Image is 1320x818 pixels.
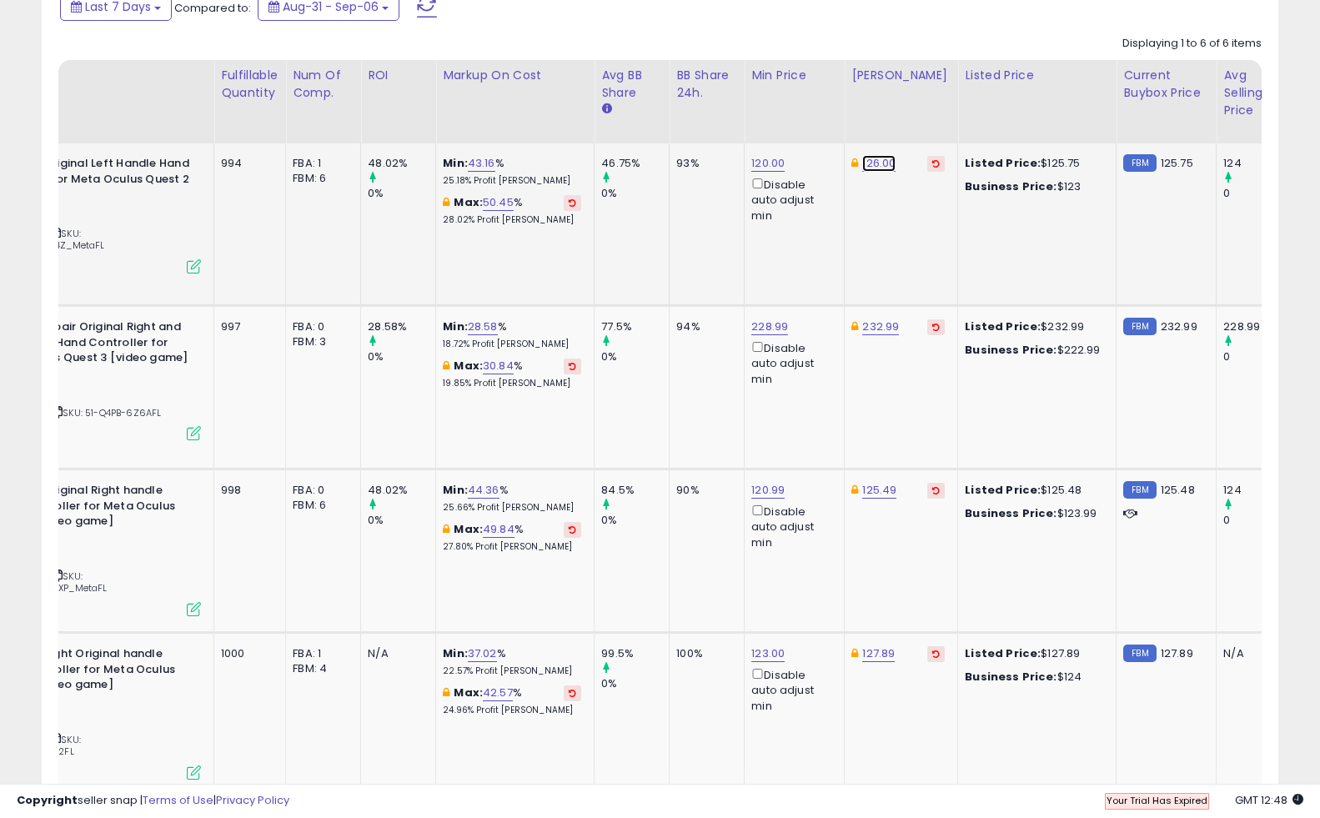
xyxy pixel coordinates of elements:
[443,155,468,171] b: Min:
[443,339,581,350] p: 18.72% Profit [PERSON_NAME]
[17,792,78,808] strong: Copyright
[443,319,581,350] div: %
[965,342,1057,358] b: Business Price:
[965,506,1103,521] div: $123.99
[676,319,731,334] div: 94%
[17,793,289,809] div: seller snap | |
[601,319,669,334] div: 77.5%
[751,502,831,550] div: Disable auto adjust min
[1122,36,1262,52] div: Displaying 1 to 6 of 6 items
[965,156,1103,171] div: $125.75
[965,670,1103,685] div: $124
[601,483,669,498] div: 84.5%
[443,214,581,226] p: 28.02% Profit [PERSON_NAME]
[443,319,468,334] b: Min:
[221,483,273,498] div: 998
[443,175,581,187] p: 25.18% Profit [PERSON_NAME]
[965,646,1103,661] div: $127.89
[454,358,483,374] b: Max:
[443,195,581,226] div: %
[293,483,348,498] div: FBA: 0
[443,156,581,187] div: %
[436,60,595,143] th: The percentage added to the cost of goods (COGS) that forms the calculator for Min & Max prices.
[368,483,435,498] div: 48.02%
[1161,482,1195,498] span: 125.48
[676,67,737,102] div: BB Share 24h.
[965,67,1109,84] div: Listed Price
[293,334,348,349] div: FBM: 3
[751,175,831,223] div: Disable auto adjust min
[1223,513,1291,528] div: 0
[368,156,435,171] div: 48.02%
[601,102,611,117] small: Avg BB Share.
[676,156,731,171] div: 93%
[1161,645,1193,661] span: 127.89
[862,645,895,662] a: 127.89
[676,483,731,498] div: 90%
[216,792,289,808] a: Privacy Policy
[454,521,483,537] b: Max:
[1107,794,1207,807] span: Your Trial Has Expired
[443,705,581,716] p: 24.96% Profit [PERSON_NAME]
[751,319,788,335] a: 228.99
[368,67,429,84] div: ROI
[965,179,1103,194] div: $123
[483,194,514,211] a: 50.45
[965,669,1057,685] b: Business Price:
[443,645,468,661] b: Min:
[443,541,581,553] p: 27.80% Profit [PERSON_NAME]
[468,482,499,499] a: 44.36
[443,646,581,677] div: %
[468,645,497,662] a: 37.02
[601,646,669,661] div: 99.5%
[293,156,348,171] div: FBA: 1
[965,505,1057,521] b: Business Price:
[751,665,831,714] div: Disable auto adjust min
[1223,319,1291,334] div: 228.99
[368,186,435,201] div: 0%
[965,645,1041,661] b: Listed Price:
[368,513,435,528] div: 0%
[751,67,837,84] div: Min Price
[601,186,669,201] div: 0%
[1223,67,1284,119] div: Avg Selling Price
[443,359,581,389] div: %
[1123,67,1209,102] div: Current Buybox Price
[443,502,581,514] p: 25.66% Profit [PERSON_NAME]
[862,155,896,172] a: 126.00
[1123,154,1156,172] small: FBM
[443,665,581,677] p: 22.57% Profit [PERSON_NAME]
[368,319,435,334] div: 28.58%
[221,646,273,661] div: 1000
[443,522,581,553] div: %
[1235,792,1303,808] span: 2025-09-14 12:48 GMT
[468,319,498,335] a: 28.58
[483,521,514,538] a: 49.84
[751,339,831,387] div: Disable auto adjust min
[293,319,348,334] div: FBA: 0
[221,67,279,102] div: Fulfillable Quantity
[293,67,354,102] div: Num of Comp.
[965,155,1041,171] b: Listed Price:
[1223,349,1291,364] div: 0
[965,319,1041,334] b: Listed Price:
[1123,481,1156,499] small: FBM
[443,685,581,716] div: %
[454,194,483,210] b: Max:
[751,645,785,662] a: 123.00
[601,349,669,364] div: 0%
[293,171,348,186] div: FBM: 6
[443,483,581,514] div: %
[965,483,1103,498] div: $125.48
[443,378,581,389] p: 19.85% Profit [PERSON_NAME]
[1161,155,1193,171] span: 125.75
[601,513,669,528] div: 0%
[965,482,1041,498] b: Listed Price:
[751,155,785,172] a: 120.00
[965,178,1057,194] b: Business Price:
[454,685,483,700] b: Max:
[293,646,348,661] div: FBA: 1
[1223,646,1278,661] div: N/A
[368,646,423,661] div: N/A
[676,646,731,661] div: 100%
